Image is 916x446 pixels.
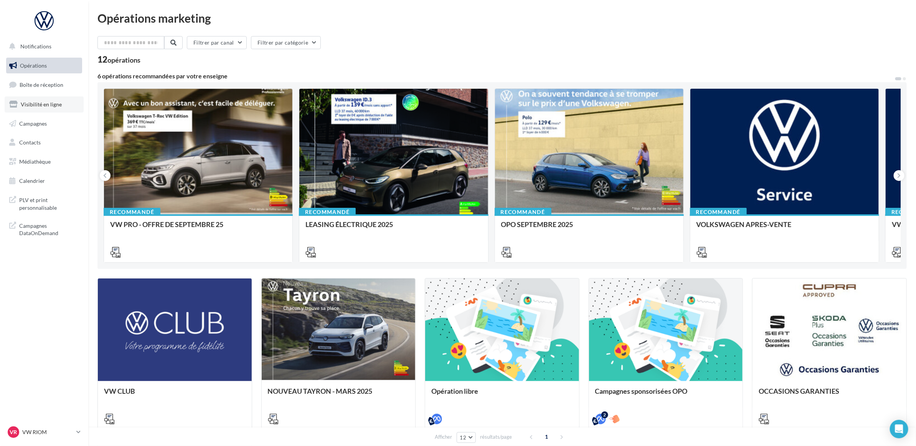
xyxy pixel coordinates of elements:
span: Opérations [20,62,47,69]
span: Calendrier [19,177,45,184]
div: Open Intercom Messenger [890,420,908,438]
span: Visibilité en ligne [21,101,62,108]
button: Filtrer par canal [187,36,247,49]
div: opérations [107,56,140,63]
span: Campagnes DataOnDemand [19,221,79,237]
span: 1 [540,431,553,443]
a: Visibilité en ligne [5,96,84,113]
button: Notifications [5,38,81,55]
div: LEASING ÉLECTRIQUE 2025 [305,221,482,236]
a: Médiathèque [5,154,84,170]
div: Recommandé [299,208,356,216]
div: 6 opérations recommandées par votre enseigne [97,73,895,79]
span: Boîte de réception [20,81,63,88]
span: Contacts [19,139,41,146]
span: Notifications [20,43,51,50]
a: Campagnes DataOnDemand [5,217,84,240]
span: Médiathèque [19,158,51,165]
div: 2 [601,411,608,418]
a: VR VW RIOM [6,425,82,439]
div: Campagnes sponsorisées OPO [595,387,737,403]
div: NOUVEAU TAYRON - MARS 2025 [268,387,409,403]
span: Campagnes [19,120,47,126]
div: Recommandé [104,208,160,216]
div: Opérations marketing [97,12,907,24]
div: Recommandé [690,208,747,216]
div: OCCASIONS GARANTIES [759,387,900,403]
a: Calendrier [5,173,84,189]
button: 12 [457,432,476,443]
div: VW CLUB [104,387,246,403]
p: VW RIOM [22,428,73,436]
a: Contacts [5,134,84,151]
span: PLV et print personnalisable [19,195,79,211]
a: PLV et print personnalisable [5,192,84,214]
a: Opérations [5,58,84,74]
span: VR [10,428,17,436]
div: VW PRO - OFFRE DE SEPTEMBRE 25 [110,221,286,236]
span: 12 [460,434,467,441]
span: résultats/page [480,433,512,441]
div: OPO SEPTEMBRE 2025 [501,221,677,236]
span: Afficher [435,433,452,441]
button: Filtrer par catégorie [251,36,321,49]
div: Recommandé [495,208,551,216]
a: Boîte de réception [5,76,84,93]
div: Opération libre [431,387,573,403]
div: 12 [97,55,140,64]
div: VOLKSWAGEN APRES-VENTE [696,221,873,236]
a: Campagnes [5,116,84,132]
